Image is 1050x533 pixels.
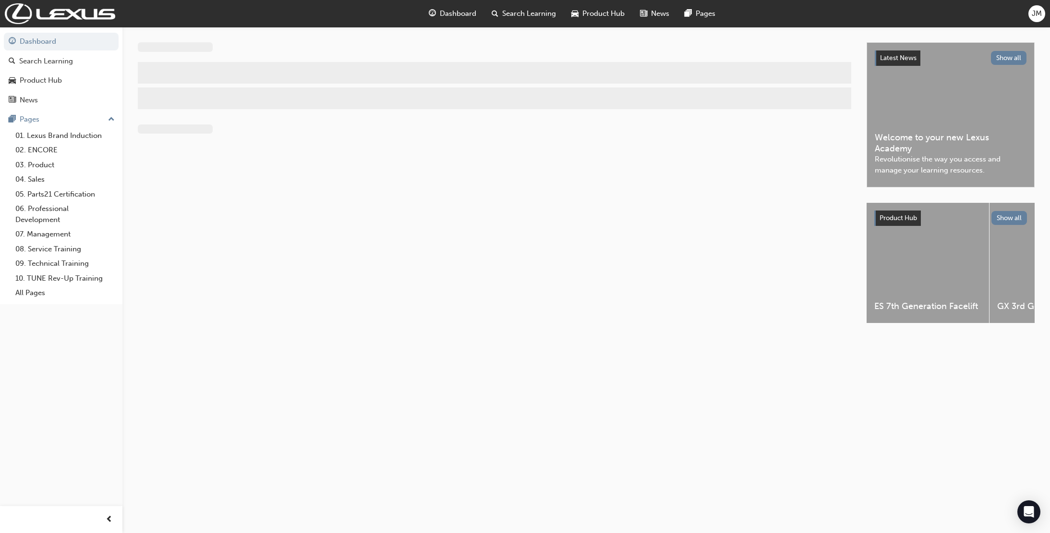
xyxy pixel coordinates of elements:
[9,96,16,105] span: news-icon
[421,4,484,24] a: guage-iconDashboard
[9,37,16,46] span: guage-icon
[12,201,119,227] a: 06. Professional Development
[867,203,989,323] a: ES 7th Generation Facelift
[4,111,119,128] button: Pages
[651,8,669,19] span: News
[12,172,119,187] a: 04. Sales
[12,158,119,173] a: 03. Product
[20,95,38,106] div: News
[696,8,715,19] span: Pages
[12,285,119,300] a: All Pages
[4,91,119,109] a: News
[9,57,15,66] span: search-icon
[632,4,677,24] a: news-iconNews
[4,52,119,70] a: Search Learning
[880,214,917,222] span: Product Hub
[564,4,632,24] a: car-iconProduct Hub
[875,154,1026,175] span: Revolutionise the way you access and manage your learning resources.
[429,8,436,20] span: guage-icon
[880,54,917,62] span: Latest News
[9,76,16,85] span: car-icon
[12,143,119,158] a: 02. ENCORE
[108,113,115,126] span: up-icon
[874,301,981,312] span: ES 7th Generation Facelift
[1017,500,1040,523] div: Open Intercom Messenger
[5,3,115,24] img: Trak
[867,42,1035,187] a: Latest NewsShow allWelcome to your new Lexus AcademyRevolutionise the way you access and manage y...
[582,8,625,19] span: Product Hub
[20,114,39,125] div: Pages
[9,115,16,124] span: pages-icon
[991,211,1027,225] button: Show all
[12,128,119,143] a: 01. Lexus Brand Induction
[1032,8,1042,19] span: JM
[677,4,723,24] a: pages-iconPages
[19,56,73,67] div: Search Learning
[571,8,579,20] span: car-icon
[440,8,476,19] span: Dashboard
[991,51,1027,65] button: Show all
[20,75,62,86] div: Product Hub
[640,8,647,20] span: news-icon
[484,4,564,24] a: search-iconSearch Learning
[492,8,498,20] span: search-icon
[4,31,119,111] button: DashboardSearch LearningProduct HubNews
[874,211,1027,226] a: Product HubShow all
[875,132,1026,154] span: Welcome to your new Lexus Academy
[4,33,119,50] a: Dashboard
[12,187,119,202] a: 05. Parts21 Certification
[502,8,556,19] span: Search Learning
[106,514,113,526] span: prev-icon
[875,50,1026,66] a: Latest NewsShow all
[12,227,119,242] a: 07. Management
[12,242,119,257] a: 08. Service Training
[12,256,119,271] a: 09. Technical Training
[12,271,119,286] a: 10. TUNE Rev-Up Training
[4,72,119,89] a: Product Hub
[1028,5,1045,22] button: JM
[685,8,692,20] span: pages-icon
